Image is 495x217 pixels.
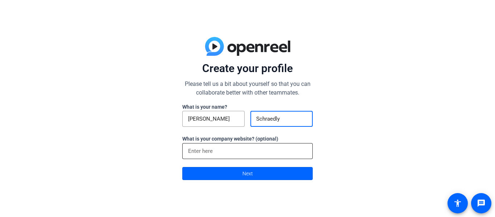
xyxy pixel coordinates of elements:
[182,62,313,75] p: Create your profile
[182,167,313,180] button: Next
[205,37,290,56] img: blue-gradient.svg
[477,199,486,208] mat-icon: message
[182,136,278,142] label: What is your company website? (optional)
[188,114,239,123] input: First Name
[453,199,462,208] mat-icon: accessibility
[188,147,307,155] input: Enter here
[242,167,253,180] span: Next
[256,114,307,123] input: Last Name
[182,80,313,97] p: Please tell us a bit about yourself so that you can collaborate better with other teammates.
[182,104,227,110] label: What is your name?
